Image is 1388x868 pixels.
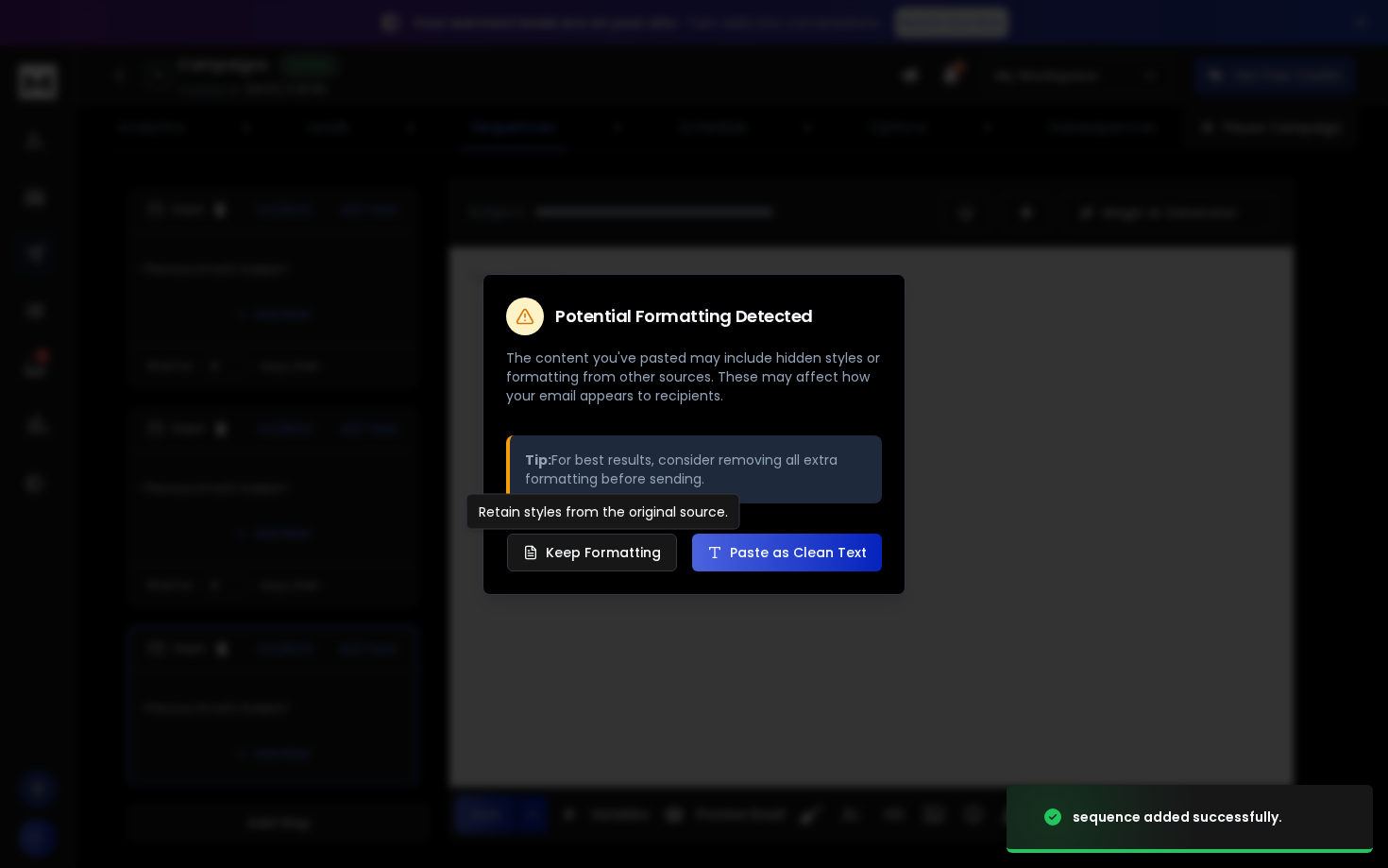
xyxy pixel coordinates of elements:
[507,534,677,571] button: Keep Formatting
[525,451,867,488] p: For best results, consider removing all extra formatting before sending.
[525,451,551,469] strong: Tip:
[466,494,740,530] div: Retain styles from the original source.
[692,534,882,571] button: Paste as Clean Text
[555,308,813,325] h2: Potential Formatting Detected
[506,349,882,405] p: The content you've pasted may include hidden styles or formatting from other sources. These may a...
